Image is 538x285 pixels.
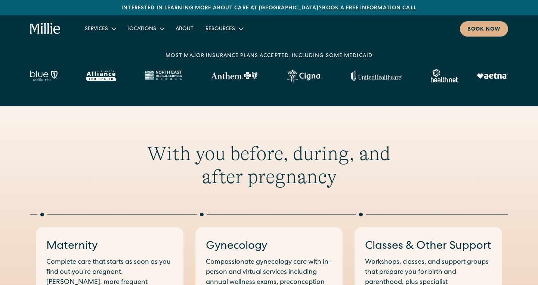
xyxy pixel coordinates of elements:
[351,71,402,81] img: United Healthcare logo
[467,26,501,34] div: Book now
[205,25,235,33] div: Resources
[30,23,61,35] a: home
[85,25,108,33] div: Services
[460,21,508,37] a: Book now
[200,22,248,35] div: Resources
[322,6,416,11] a: Book a free information call
[86,71,116,81] img: Alameda Alliance logo
[121,22,170,35] div: Locations
[431,69,459,82] img: Healthnet logo
[365,241,491,252] a: Classes & Other Support
[211,72,257,79] img: Anthem Logo
[46,241,98,252] a: Maternity
[206,241,267,252] a: Gynecology
[145,71,182,81] img: North East Medical Services logo
[30,71,58,81] img: Blue California logo
[127,25,156,33] div: Locations
[79,22,121,35] div: Services
[166,52,372,60] div: MOST MAJOR INSURANCE PLANS ACCEPTED, INCLUDING some MEDICAID
[477,73,508,79] img: Aetna logo
[170,22,200,35] a: About
[286,70,322,82] img: Cigna logo
[126,142,412,189] h2: With you before, during, and after pregnancy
